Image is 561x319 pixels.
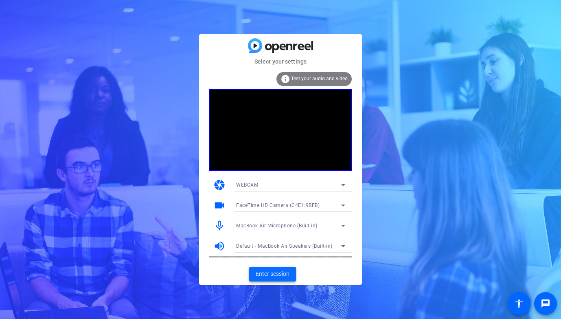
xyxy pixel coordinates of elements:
[236,243,333,249] span: Default - MacBook Air Speakers (Built-in)
[280,74,290,84] mat-icon: info
[199,57,362,66] mat-card-subtitle: Select your settings
[249,267,296,282] button: Enter session
[213,179,226,191] mat-icon: camera
[248,38,313,53] img: blue-gradient.svg
[541,299,550,308] mat-icon: message
[236,223,318,229] span: MacBook Air Microphone (Built-in)
[514,299,524,308] mat-icon: accessibility
[256,270,289,278] span: Enter session
[236,182,258,188] span: WEBCAM
[291,76,348,81] span: Test your audio and video
[213,199,226,211] mat-icon: videocam
[236,202,320,208] span: FaceTime HD Camera (C4E1:9BFB)
[213,240,226,252] mat-icon: volume_up
[213,220,226,232] mat-icon: mic_none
